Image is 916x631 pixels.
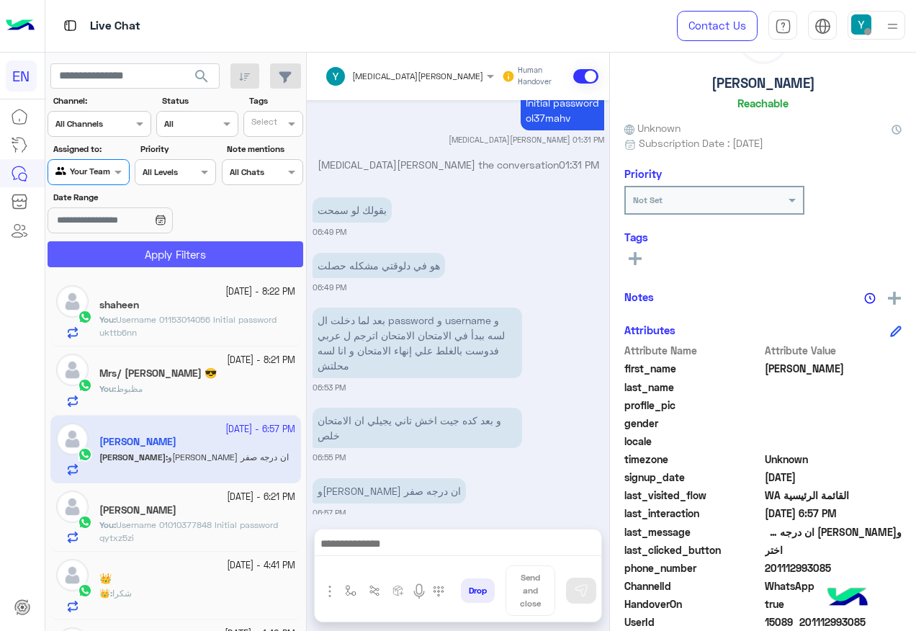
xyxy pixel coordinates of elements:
[313,408,522,448] p: 14/10/2025, 6:55 PM
[624,120,681,135] span: Unknown
[884,17,902,35] img: profile
[352,71,483,81] span: [MEDICAL_DATA][PERSON_NAME]
[227,491,295,504] small: [DATE] - 6:21 PM
[112,588,132,599] span: شكرا
[814,18,831,35] img: tab
[518,65,570,88] small: Human Handover
[624,231,902,243] h6: Tags
[56,491,89,523] img: defaultAdmin.png
[711,75,815,91] h5: [PERSON_NAME]
[624,343,762,358] span: Attribute Name
[624,323,675,336] h6: Attributes
[56,559,89,591] img: defaultAdmin.png
[765,343,902,358] span: Attribute Value
[193,68,210,85] span: search
[864,292,876,304] img: notes
[313,382,346,393] small: 06:53 PM
[624,596,762,612] span: HandoverOn
[737,97,789,109] h6: Reachable
[99,588,112,599] b: :
[321,583,338,600] img: send attachment
[99,383,114,394] span: You
[56,354,89,386] img: defaultAdmin.png
[765,470,902,485] span: 2025-10-13T18:51:54.273Z
[225,285,295,299] small: [DATE] - 8:22 PM
[99,519,116,530] b: :
[99,299,139,311] h5: shaheen
[633,194,663,205] b: Not Set
[765,560,902,576] span: 201112993085
[822,573,873,624] img: hulul-logo.png
[56,285,89,318] img: defaultAdmin.png
[345,585,356,596] img: select flow
[6,11,35,41] img: Logo
[851,14,871,35] img: userImage
[90,17,140,36] p: Live Chat
[184,63,220,94] button: search
[313,308,522,378] p: 14/10/2025, 6:53 PM
[313,197,392,223] p: 14/10/2025, 6:49 PM
[387,579,410,603] button: create order
[624,542,762,558] span: last_clicked_button
[99,573,112,585] h5: 👑
[363,579,387,603] button: Trigger scenario
[433,586,444,597] img: make a call
[765,614,902,630] span: 15089_201112993085
[624,578,762,594] span: ChannelId
[249,94,302,107] label: Tags
[140,143,215,156] label: Priority
[624,560,762,576] span: phone_number
[369,585,380,596] img: Trigger scenario
[624,434,762,449] span: locale
[624,614,762,630] span: UserId
[6,61,37,91] div: EN
[765,361,902,376] span: Ahmed
[99,504,176,516] h5: Bassmala Ahmed
[313,452,346,463] small: 06:55 PM
[574,583,588,598] img: send message
[99,314,114,325] span: You
[99,519,114,530] span: You
[227,143,301,156] label: Note mentions
[162,94,236,107] label: Status
[677,11,758,41] a: Contact Us
[313,253,445,278] p: 14/10/2025, 6:49 PM
[765,596,902,612] span: true
[624,361,762,376] span: first_name
[461,578,495,603] button: Drop
[99,519,278,543] span: Username 01010377848 Initial password qytxz5zi
[313,282,346,293] small: 06:49 PM
[78,378,92,393] img: WhatsApp
[313,157,604,172] p: [MEDICAL_DATA][PERSON_NAME] the conversation
[99,383,116,394] b: :
[765,488,902,503] span: WA القائمة الرئيسية
[313,226,346,238] small: 06:49 PM
[116,383,143,394] span: مظبوط
[53,143,127,156] label: Assigned to:
[78,583,92,598] img: WhatsApp
[624,167,662,180] h6: Priority
[249,115,277,132] div: Select
[99,367,217,380] h5: Mrs/ Esraa Ibrahim 😎
[227,354,295,367] small: [DATE] - 8:21 PM
[624,470,762,485] span: signup_date
[765,416,902,431] span: null
[99,588,110,599] span: 👑
[48,241,303,267] button: Apply Filters
[99,314,277,338] span: Username 01153014056 Initial password ukttb6nn
[78,310,92,324] img: WhatsApp
[449,134,604,146] small: [MEDICAL_DATA][PERSON_NAME] 01:31 PM
[559,158,599,171] span: 01:31 PM
[313,507,346,519] small: 06:57 PM
[639,135,763,151] span: Subscription Date : [DATE]
[765,578,902,594] span: 2
[53,191,215,204] label: Date Range
[392,585,404,596] img: create order
[775,18,791,35] img: tab
[624,416,762,431] span: gender
[61,17,79,35] img: tab
[765,524,902,540] span: وجايلي ان درجه صفر
[53,94,150,107] label: Channel:
[624,452,762,467] span: timezone
[624,380,762,395] span: last_name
